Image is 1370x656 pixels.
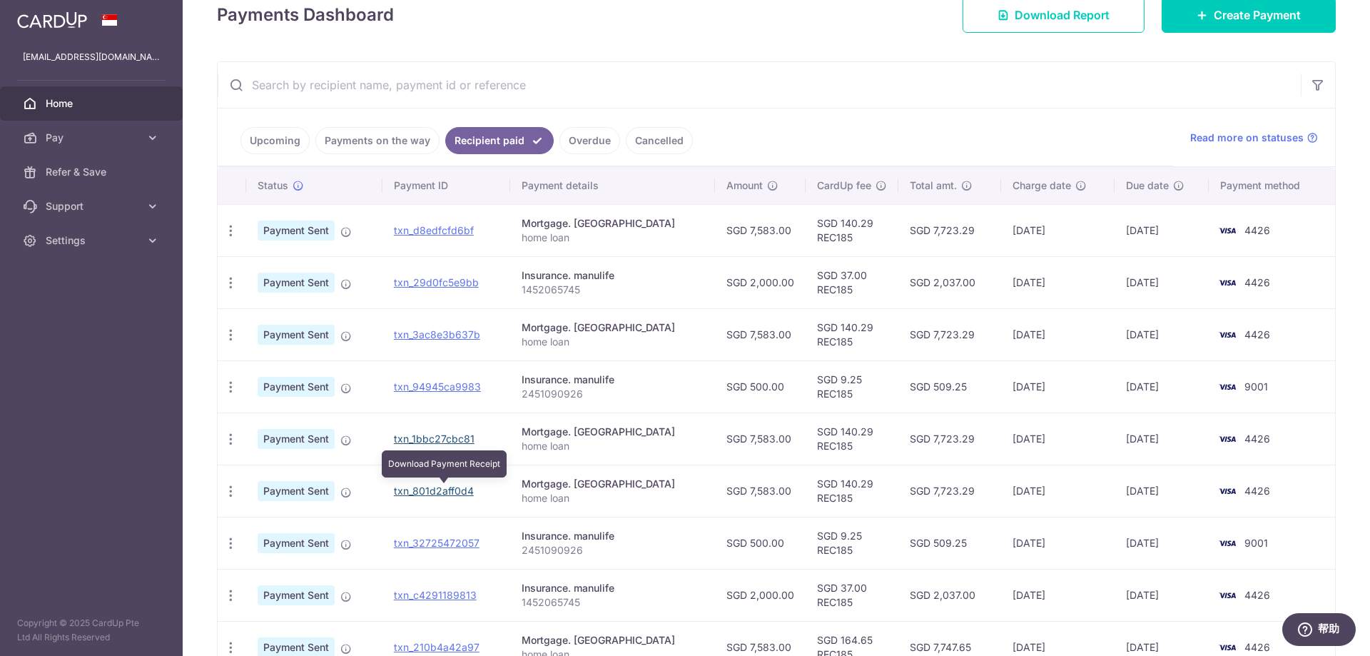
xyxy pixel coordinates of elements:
span: Payment Sent [258,377,335,397]
div: Insurance. manulife [522,373,704,387]
div: Mortgage. [GEOGRAPHIC_DATA] [522,633,704,647]
td: [DATE] [1001,413,1114,465]
td: SGD 7,583.00 [715,204,806,256]
th: Payment ID [382,167,510,204]
td: SGD 7,723.29 [898,204,1001,256]
a: txn_c4291189813 [394,589,477,601]
span: Payment Sent [258,533,335,553]
span: Refer & Save [46,165,140,179]
td: SGD 7,583.00 [715,308,806,360]
span: 4426 [1244,641,1270,653]
span: Status [258,178,288,193]
td: SGD 2,037.00 [898,569,1001,621]
td: SGD 9.25 REC185 [806,517,898,569]
td: [DATE] [1115,569,1209,621]
span: Charge date [1013,178,1071,193]
span: Support [46,199,140,213]
img: Bank Card [1213,587,1242,604]
td: SGD 500.00 [715,360,806,413]
td: [DATE] [1001,465,1114,517]
span: 9001 [1244,537,1268,549]
a: Recipient paid [445,127,554,154]
td: SGD 37.00 REC185 [806,256,898,308]
span: Payment Sent [258,585,335,605]
a: txn_1bbc27cbc81 [394,433,475,445]
td: [DATE] [1115,465,1209,517]
div: Mortgage. [GEOGRAPHIC_DATA] [522,321,704,335]
a: txn_32725472057 [394,537,479,549]
span: Payment Sent [258,429,335,449]
div: Insurance. manulife [522,268,704,283]
img: Bank Card [1213,535,1242,552]
span: CardUp fee [817,178,871,193]
span: Home [46,96,140,111]
a: Overdue [559,127,620,154]
div: Mortgage. [GEOGRAPHIC_DATA] [522,477,704,491]
span: Settings [46,233,140,248]
img: Bank Card [1213,639,1242,656]
td: SGD 2,037.00 [898,256,1001,308]
a: Upcoming [240,127,310,154]
th: Payment method [1209,167,1335,204]
span: Pay [46,131,140,145]
span: 4426 [1244,433,1270,445]
p: 1452065745 [522,283,704,297]
span: 4426 [1244,485,1270,497]
td: SGD 37.00 REC185 [806,569,898,621]
p: home loan [522,231,704,245]
td: [DATE] [1001,308,1114,360]
td: SGD 140.29 REC185 [806,413,898,465]
img: CardUp [17,11,87,29]
h4: Payments Dashboard [217,2,394,28]
a: Read more on statuses [1190,131,1318,145]
div: Mortgage. [GEOGRAPHIC_DATA] [522,425,704,439]
td: [DATE] [1115,360,1209,413]
td: SGD 2,000.00 [715,569,806,621]
td: [DATE] [1001,517,1114,569]
img: Bank Card [1213,378,1242,395]
th: Payment details [510,167,715,204]
p: home loan [522,491,704,505]
span: 4426 [1244,328,1270,340]
p: 2451090926 [522,543,704,557]
td: [DATE] [1115,517,1209,569]
td: SGD 7,723.29 [898,465,1001,517]
td: SGD 7,583.00 [715,465,806,517]
span: Read more on statuses [1190,131,1304,145]
td: [DATE] [1001,360,1114,413]
td: SGD 2,000.00 [715,256,806,308]
td: SGD 140.29 REC185 [806,308,898,360]
p: home loan [522,335,704,349]
span: Payment Sent [258,325,335,345]
img: Bank Card [1213,483,1242,500]
div: Mortgage. [GEOGRAPHIC_DATA] [522,216,704,231]
a: txn_d8edfcfd6bf [394,224,474,236]
td: [DATE] [1001,204,1114,256]
div: Insurance. manulife [522,529,704,543]
span: Payment Sent [258,221,335,241]
span: Download Report [1015,6,1110,24]
a: Cancelled [626,127,693,154]
img: Bank Card [1213,430,1242,448]
span: Due date [1126,178,1169,193]
td: [DATE] [1001,569,1114,621]
span: 4426 [1244,224,1270,236]
td: SGD 500.00 [715,517,806,569]
span: 4426 [1244,589,1270,601]
p: 1452065745 [522,595,704,610]
a: txn_94945ca9983 [394,380,481,393]
td: [DATE] [1115,204,1209,256]
td: [DATE] [1115,413,1209,465]
span: Payment Sent [258,273,335,293]
td: [DATE] [1115,308,1209,360]
div: Download Payment Receipt [382,450,507,478]
a: txn_3ac8e3b637b [394,328,480,340]
a: txn_29d0fc5e9bb [394,276,479,288]
td: SGD 7,723.29 [898,308,1001,360]
p: [EMAIL_ADDRESS][DOMAIN_NAME] [23,50,160,64]
span: Payment Sent [258,481,335,501]
input: Search by recipient name, payment id or reference [218,62,1301,108]
a: txn_210b4a42a97 [394,641,479,653]
td: SGD 7,723.29 [898,413,1001,465]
